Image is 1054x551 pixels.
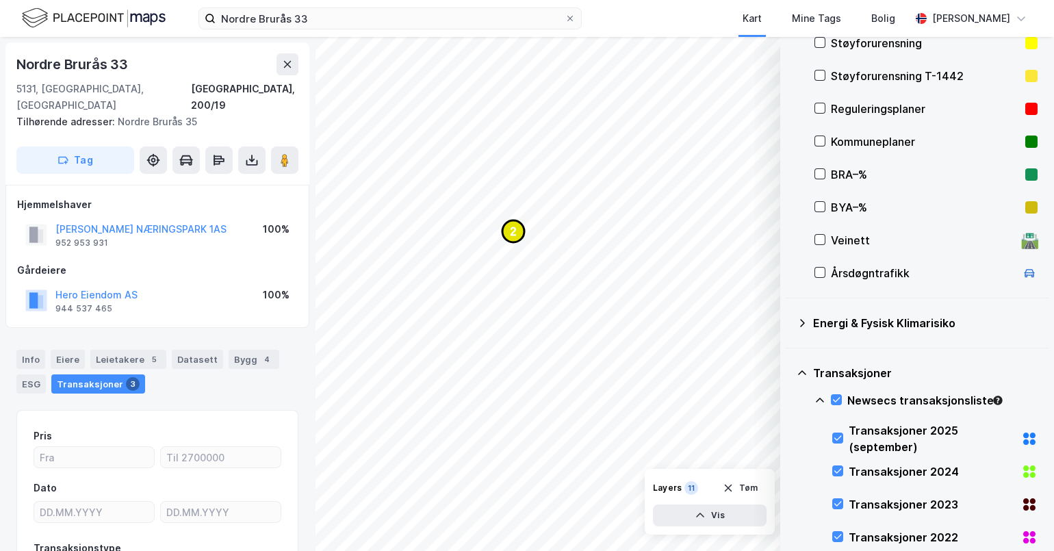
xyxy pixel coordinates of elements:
div: Datasett [172,350,223,369]
button: Tøm [714,477,767,499]
div: Kart [743,10,762,27]
div: Dato [34,480,57,496]
div: Transaksjoner 2023 [849,496,1016,513]
div: Leietakere [90,350,166,369]
img: logo.f888ab2527a4732fd821a326f86c7f29.svg [22,6,166,30]
div: Kontrollprogram for chat [986,485,1054,551]
div: Hjemmelshaver [17,196,298,213]
div: Pris [34,428,52,444]
div: Newsecs transaksjonsliste [847,392,1038,409]
div: Støyforurensning [831,35,1020,51]
div: 952 953 931 [55,238,108,248]
div: Transaksjoner 2025 (september) [849,422,1016,455]
input: Søk på adresse, matrikkel, gårdeiere, leietakere eller personer [216,8,565,29]
div: 🛣️ [1020,231,1039,249]
iframe: Chat Widget [986,485,1054,551]
div: Info [16,350,45,369]
input: Fra [34,447,154,467]
div: 100% [263,221,290,238]
div: Transaksjoner [813,365,1038,381]
div: 11 [684,481,698,495]
div: Nordre Brurås 35 [16,114,287,130]
span: Tilhørende adresser: [16,116,118,127]
div: Transaksjoner 2022 [849,529,1016,546]
div: Energi & Fysisk Klimarisiko [813,315,1038,331]
div: Gårdeiere [17,262,298,279]
div: Tooltip anchor [992,394,1004,407]
div: Nordre Brurås 33 [16,53,131,75]
div: 100% [263,287,290,303]
div: Bolig [871,10,895,27]
input: Til 2700000 [161,447,281,467]
div: Map marker [502,220,524,242]
div: ESG [16,374,46,394]
div: BRA–% [831,166,1020,183]
div: Støyforurensning T-1442 [831,68,1020,84]
div: 4 [260,353,274,366]
div: Eiere [51,350,85,369]
div: Transaksjoner [51,374,145,394]
div: Kommuneplaner [831,133,1020,150]
div: 3 [126,377,140,391]
div: Transaksjoner 2024 [849,463,1016,480]
div: Bygg [229,350,279,369]
button: Vis [653,504,767,526]
div: 944 537 465 [55,303,112,314]
div: Årsdøgntrafikk [831,265,1016,281]
div: Mine Tags [792,10,841,27]
button: Tag [16,146,134,174]
div: BYA–% [831,199,1020,216]
div: Layers [653,483,682,494]
div: Veinett [831,232,1016,248]
div: [GEOGRAPHIC_DATA], 200/19 [191,81,298,114]
div: Reguleringsplaner [831,101,1020,117]
input: DD.MM.YYYY [161,502,281,522]
div: 5131, [GEOGRAPHIC_DATA], [GEOGRAPHIC_DATA] [16,81,191,114]
text: 2 [511,226,517,238]
div: [PERSON_NAME] [932,10,1010,27]
div: 5 [147,353,161,366]
input: DD.MM.YYYY [34,502,154,522]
